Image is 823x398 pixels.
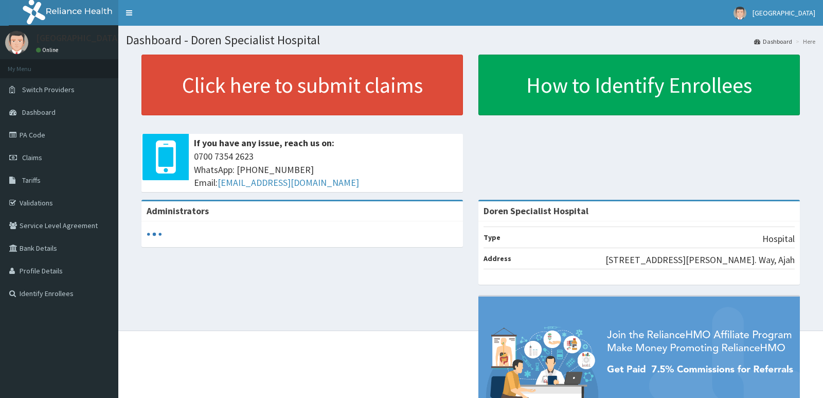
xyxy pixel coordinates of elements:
[5,31,28,54] img: User Image
[484,205,588,217] strong: Doren Specialist Hospital
[36,46,61,54] a: Online
[605,253,795,267] p: [STREET_ADDRESS][PERSON_NAME]. Way, Ajah
[141,55,463,115] a: Click here to submit claims
[194,137,334,149] b: If you have any issue, reach us on:
[36,33,121,43] p: [GEOGRAPHIC_DATA]
[484,233,500,242] b: Type
[762,232,795,246] p: Hospital
[22,108,56,117] span: Dashboard
[754,37,792,46] a: Dashboard
[147,227,162,242] svg: audio-loading
[484,254,511,263] b: Address
[478,55,800,115] a: How to Identify Enrollees
[22,85,75,94] span: Switch Providers
[194,150,458,189] span: 0700 7354 2623 WhatsApp: [PHONE_NUMBER] Email:
[126,33,815,47] h1: Dashboard - Doren Specialist Hospital
[733,7,746,20] img: User Image
[793,37,815,46] li: Here
[147,205,209,217] b: Administrators
[22,153,42,162] span: Claims
[218,177,359,188] a: [EMAIL_ADDRESS][DOMAIN_NAME]
[753,8,815,18] span: [GEOGRAPHIC_DATA]
[22,176,41,185] span: Tariffs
